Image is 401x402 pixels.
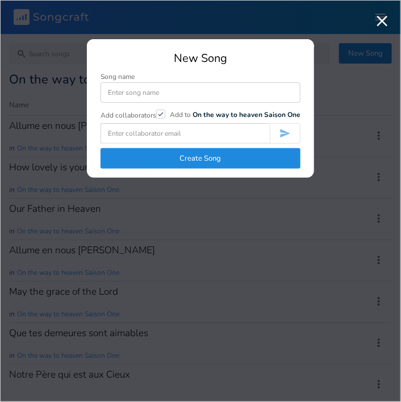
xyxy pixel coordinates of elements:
input: Enter collaborator email [101,123,270,144]
b: On the way to heaven Saison One [193,110,300,119]
div: New Song [101,53,300,64]
div: Add collaborators [101,112,156,119]
button: Create Song [101,148,300,169]
div: Song name [101,73,300,80]
span: Add to [170,110,300,119]
button: Invite [270,123,300,144]
input: Enter song name [101,82,300,103]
